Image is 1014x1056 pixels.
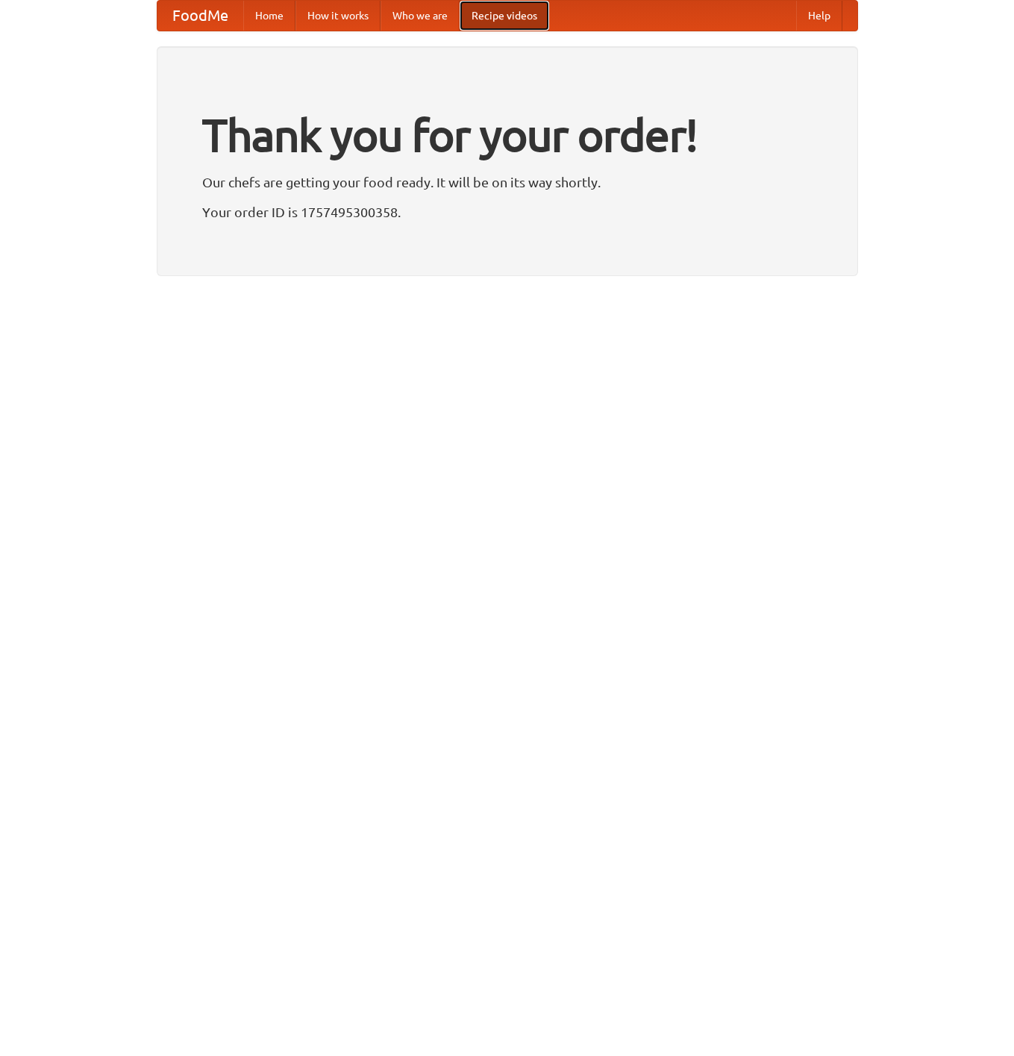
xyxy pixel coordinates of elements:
[157,1,243,31] a: FoodMe
[202,201,813,223] p: Your order ID is 1757495300358.
[381,1,460,31] a: Who we are
[202,99,813,171] h1: Thank you for your order!
[295,1,381,31] a: How it works
[796,1,842,31] a: Help
[243,1,295,31] a: Home
[202,171,813,193] p: Our chefs are getting your food ready. It will be on its way shortly.
[460,1,549,31] a: Recipe videos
